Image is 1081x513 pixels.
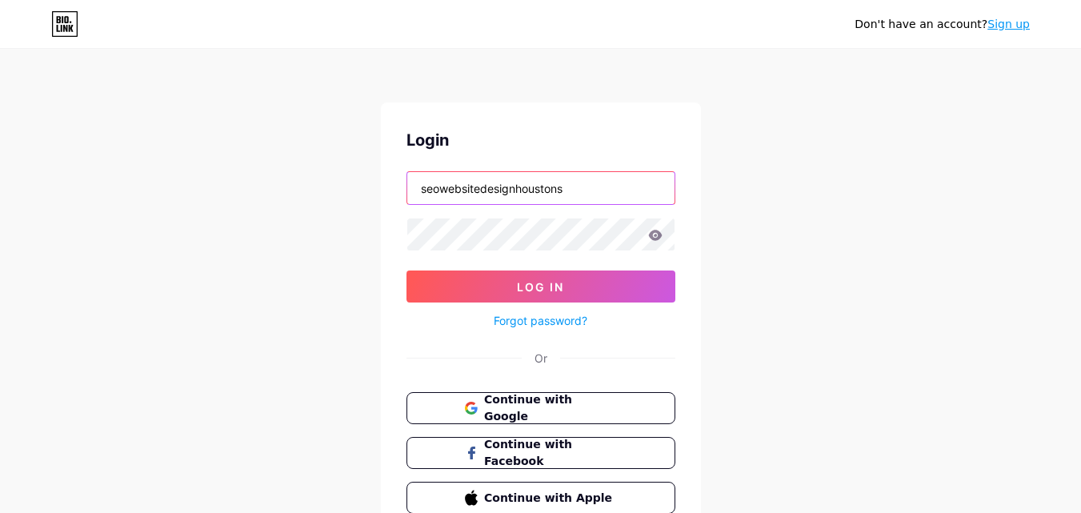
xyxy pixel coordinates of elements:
[484,436,616,470] span: Continue with Facebook
[407,172,675,204] input: Username
[534,350,547,367] div: Or
[406,271,675,303] button: Log In
[406,392,675,424] button: Continue with Google
[517,280,564,294] span: Log In
[406,437,675,469] button: Continue with Facebook
[406,128,675,152] div: Login
[484,490,616,507] span: Continue with Apple
[494,312,587,329] a: Forgot password?
[484,391,616,425] span: Continue with Google
[855,16,1030,33] div: Don't have an account?
[987,18,1030,30] a: Sign up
